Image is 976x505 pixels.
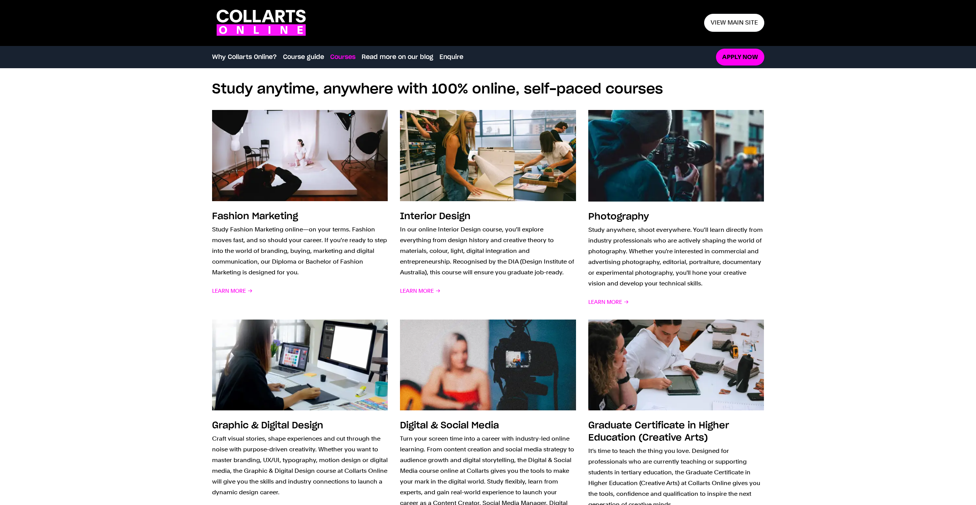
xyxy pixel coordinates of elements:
p: Craft visual stories, shape experiences and cut through the noise with purpose-driven creativity.... [212,433,388,498]
a: Courses [330,52,356,62]
a: Apply now [716,49,764,66]
p: In our online Interior Design course, you’ll explore everything from design history and creative ... [400,224,576,278]
p: Study anywhere, shoot everywhere. You’ll learn directly from industry professionals who are activ... [588,225,764,289]
a: Read more on our blog [362,52,433,62]
span: Learn More [588,297,629,307]
span: Learn More [400,285,441,296]
h3: Digital & Social Media [400,421,499,430]
h3: Graphic & Digital Design [212,421,323,430]
h2: Study anytime, anywhere with 100% online, self-paced courses [212,81,764,98]
a: Interior Design In our online Interior Design course, you’ll explore everything from design histo... [400,110,576,307]
a: Enquire [439,52,463,62]
a: Course guide [283,52,324,62]
a: Why Collarts Online? [212,52,277,62]
a: View main site [704,14,764,32]
a: Fashion Marketing Study Fashion Marketing online—on your terms. Fashion moves fast, and so should... [212,110,388,307]
span: Learn More [212,285,253,296]
h3: Photography [588,212,649,221]
h3: Graduate Certificate in Higher Education (Creative Arts) [588,421,729,443]
a: Photography Study anywhere, shoot everywhere. You’ll learn directly from industry professionals w... [588,110,764,307]
h3: Interior Design [400,212,471,221]
h3: Fashion Marketing [212,212,298,221]
p: Study Fashion Marketing online—on your terms. Fashion moves fast, and so should your career. If y... [212,224,388,278]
